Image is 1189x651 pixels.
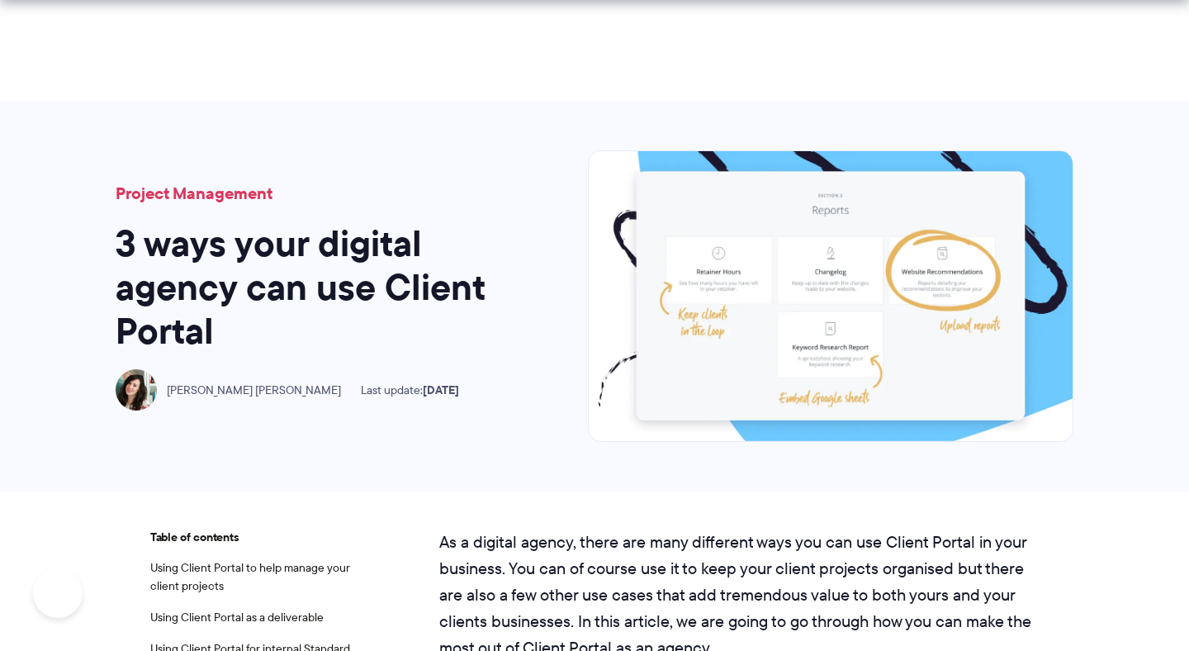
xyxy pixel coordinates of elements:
[33,568,83,618] iframe: Toggle Customer Support
[361,383,459,397] span: Last update:
[150,559,350,594] a: Using Client Portal to help manage your client projects
[150,529,357,547] span: Table of contents
[116,222,512,353] h1: 3 ways your digital agency can use Client Portal
[116,181,272,206] a: Project Management
[167,383,341,397] span: [PERSON_NAME] [PERSON_NAME]
[423,381,459,399] time: [DATE]
[150,609,324,625] a: Using Client Portal as a deliverable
